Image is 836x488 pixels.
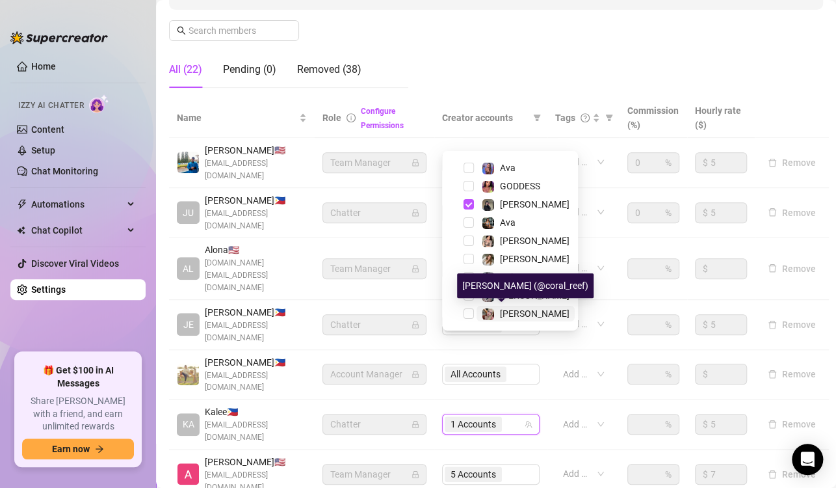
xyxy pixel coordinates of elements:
[52,444,90,454] span: Earn now
[183,318,194,332] span: JE
[500,181,540,191] span: GODDESS
[464,199,474,210] span: Select tree node
[687,98,755,138] th: Hourly rate ($)
[411,370,419,378] span: lock
[205,370,307,394] span: [EMAIL_ADDRESS][DOMAIN_NAME]
[482,308,494,320] img: Anna
[603,108,616,128] span: filter
[330,414,419,434] span: Chatter
[500,199,569,210] span: [PERSON_NAME]
[482,272,494,284] img: Daisy
[89,94,109,113] img: AI Chatter
[205,143,307,157] span: [PERSON_NAME] 🇺🇸
[297,62,361,77] div: Removed (38)
[330,259,419,278] span: Team Manager
[464,272,474,282] span: Select tree node
[763,467,821,482] button: Remove
[169,98,315,138] th: Name
[763,261,821,277] button: Remove
[205,193,307,208] span: [PERSON_NAME] 🇵🇭
[500,254,569,264] span: [PERSON_NAME]
[330,315,419,334] span: Chatter
[411,265,419,273] span: lock
[482,254,494,265] img: Paige
[205,243,307,257] span: Alona 🇺🇸
[31,220,124,241] span: Chat Copilot
[530,108,543,128] span: filter
[22,364,134,390] span: 🎁 Get $100 in AI Messages
[605,114,613,122] span: filter
[31,194,124,215] span: Automations
[169,62,202,77] div: All (22)
[205,208,307,232] span: [EMAIL_ADDRESS][DOMAIN_NAME]
[17,199,27,210] span: thunderbolt
[205,319,307,344] span: [EMAIL_ADDRESS][DOMAIN_NAME]
[205,455,307,469] span: [PERSON_NAME] 🇺🇸
[525,420,532,428] span: team
[500,272,522,282] span: Daisy
[763,366,821,382] button: Remove
[31,284,66,295] a: Settings
[442,111,528,125] span: Creator accounts
[500,217,516,228] span: Ava
[482,217,494,229] img: Ava
[620,98,687,138] th: Commission (%)
[183,262,194,276] span: AL
[17,226,25,235] img: Chat Copilot
[205,419,307,444] span: [EMAIL_ADDRESS][DOMAIN_NAME]
[445,416,502,432] span: 1 Accounts
[31,145,55,156] a: Setup
[183,417,194,431] span: KA
[482,236,494,247] img: Jenna
[763,205,821,221] button: Remove
[533,114,541,122] span: filter
[555,111,575,125] span: Tags
[205,157,307,182] span: [EMAIL_ADDRESS][DOMAIN_NAME]
[500,236,569,246] span: [PERSON_NAME]
[464,217,474,228] span: Select tree node
[189,23,281,38] input: Search members
[411,209,419,217] span: lock
[22,439,134,459] button: Earn nowarrow-right
[177,463,199,485] img: Alexicon Ortiaga
[322,113,341,123] span: Role
[464,236,474,246] span: Select tree node
[464,254,474,264] span: Select tree node
[22,395,134,433] span: Share [PERSON_NAME] with a friend, and earn unlimited rewards
[177,26,186,35] span: search
[500,163,516,173] span: Ava
[763,317,821,332] button: Remove
[205,405,307,419] span: Kalee 🇵🇭
[482,181,494,193] img: GODDESS
[792,444,823,475] div: Open Intercom Messenger
[205,355,307,370] span: [PERSON_NAME] 🇵🇭
[18,100,84,112] span: Izzy AI Chatter
[177,111,296,125] span: Name
[411,321,419,329] span: lock
[763,416,821,432] button: Remove
[31,258,119,269] a: Discover Viral Videos
[464,163,474,173] span: Select tree node
[330,364,419,384] span: Account Manager
[330,153,419,172] span: Team Manager
[411,420,419,428] span: lock
[482,163,494,174] img: Ava
[330,465,419,484] span: Team Manager
[581,113,590,122] span: question-circle
[330,203,419,223] span: Chatter
[223,62,276,77] div: Pending (0)
[183,206,194,220] span: JU
[482,199,494,211] img: Anna
[177,364,199,385] img: Aaron Paul Carnaje
[205,257,307,294] span: [DOMAIN_NAME][EMAIL_ADDRESS][DOMAIN_NAME]
[10,31,108,44] img: logo-BBDzfeDw.svg
[457,273,594,298] div: [PERSON_NAME] (@coral_reef)
[177,152,199,173] img: Emad Ataei
[31,61,56,72] a: Home
[361,107,404,130] a: Configure Permissions
[500,308,569,319] span: [PERSON_NAME]
[411,470,419,478] span: lock
[31,124,64,135] a: Content
[451,417,496,431] span: 1 Accounts
[411,159,419,167] span: lock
